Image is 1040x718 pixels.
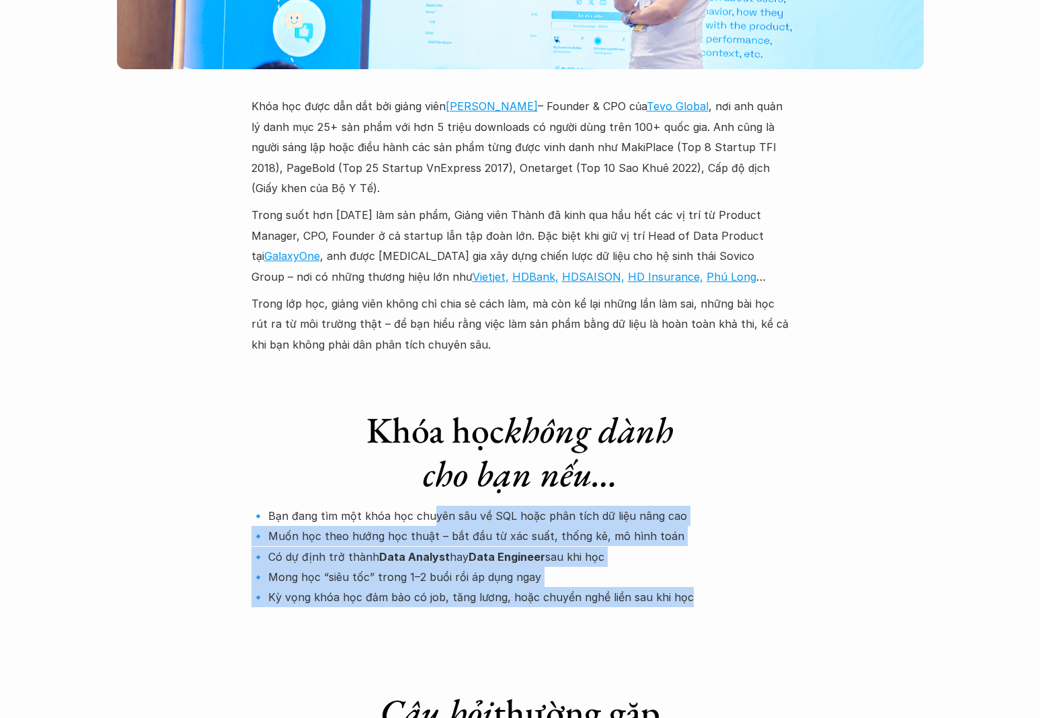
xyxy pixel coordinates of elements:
[264,249,320,263] a: GalaxyOne
[512,270,559,283] a: HDBank,
[446,99,538,113] a: [PERSON_NAME]
[423,406,682,497] em: không dành cho bạn nếu…
[251,96,789,198] p: Khóa học được dẫn dắt bởi giảng viên – Founder & CPO của , nơi anh quản lý danh mục 25+ sản phẩm ...
[251,294,789,355] p: Trong lớp học, giảng viên không chỉ chia sẻ cách làm, mà còn kể lại những lần làm sai, những bài ...
[356,408,684,496] h1: Khóa học
[251,205,789,287] p: Trong suốt hơn [DATE] làm sản phẩm, Giảng viên Thành đã kinh qua hầu hết các vị trí từ Product Ma...
[473,270,509,283] a: Vietjet,
[379,550,450,564] strong: Data Analyst
[647,99,709,113] a: Tevo Global
[628,270,703,283] a: HD Insurance,
[707,270,756,283] a: Phú Long
[469,550,545,564] strong: Data Engineer
[251,506,789,608] p: 🔹 Bạn đang tìm một khóa học chuyên sâu về SQL hoặc phân tích dữ liệu nâng cao 🔹 Muốn học theo hướ...
[562,270,625,283] a: HDSAISON,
